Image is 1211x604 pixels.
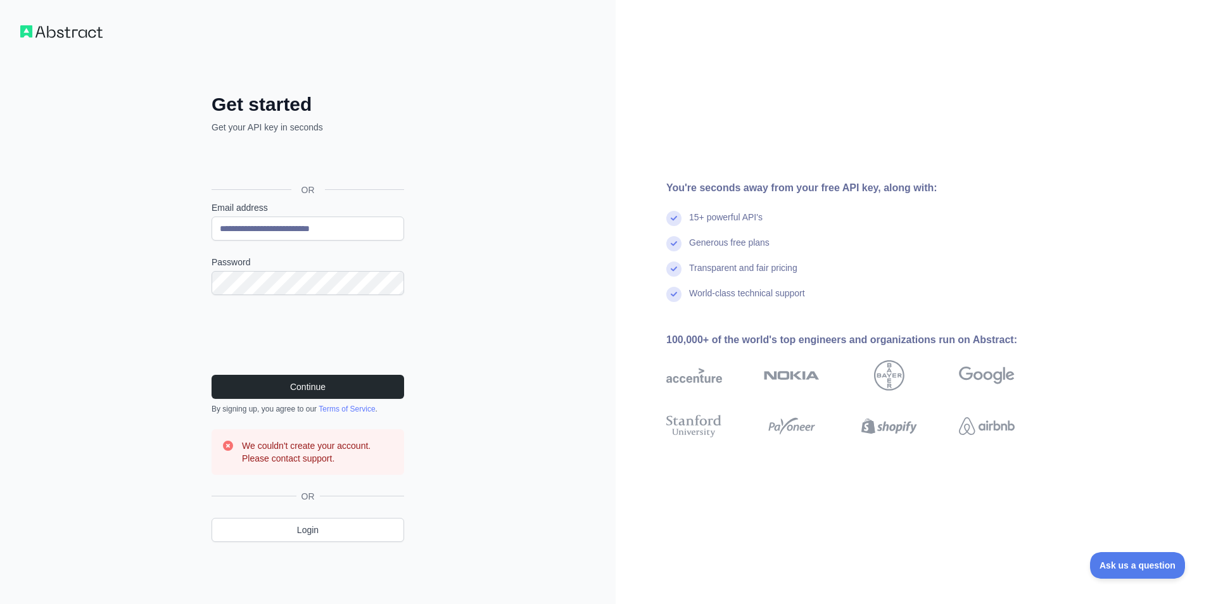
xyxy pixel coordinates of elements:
img: google [959,360,1015,391]
a: Terms of Service [319,405,375,413]
label: Email address [212,201,404,214]
img: bayer [874,360,904,391]
iframe: Toggle Customer Support [1090,552,1186,579]
div: Generous free plans [689,236,770,261]
p: Get your API key in seconds [212,121,404,134]
img: nokia [764,360,820,391]
span: OR [291,184,325,196]
span: OR [296,490,320,503]
button: Continue [212,375,404,399]
label: Password [212,256,404,268]
div: By signing up, you agree to our . [212,404,404,414]
div: Transparent and fair pricing [689,261,797,287]
img: check mark [666,236,682,251]
img: payoneer [764,412,820,440]
img: accenture [666,360,722,391]
img: shopify [861,412,917,440]
div: 100,000+ of the world's top engineers and organizations run on Abstract: [666,332,1055,348]
h2: Get started [212,93,404,116]
div: World-class technical support [689,287,805,312]
img: Workflow [20,25,103,38]
img: airbnb [959,412,1015,440]
iframe: reCAPTCHA [212,310,404,360]
div: 15+ powerful API's [689,211,763,236]
img: stanford university [666,412,722,440]
img: check mark [666,211,682,226]
img: check mark [666,287,682,302]
a: Login [212,518,404,542]
img: check mark [666,261,682,277]
div: You're seconds away from your free API key, along with: [666,180,1055,196]
h3: We couldn't create your account. Please contact support. [242,439,394,465]
iframe: Sign in with Google Button [205,148,408,175]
